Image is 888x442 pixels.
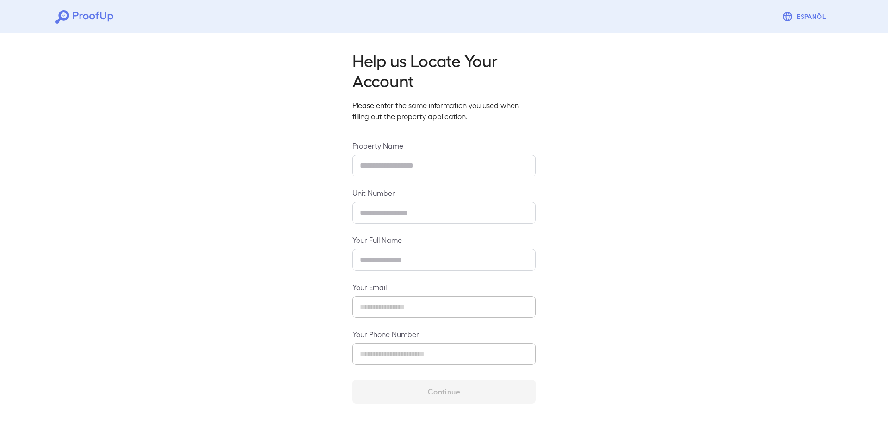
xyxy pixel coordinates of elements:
[778,7,832,26] button: Espanõl
[352,235,536,245] label: Your Full Name
[352,282,536,292] label: Your Email
[352,50,536,91] h2: Help us Locate Your Account
[352,329,536,339] label: Your Phone Number
[352,100,536,122] p: Please enter the same information you used when filling out the property application.
[352,188,536,198] label: Unit Number
[352,140,536,151] label: Property Name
